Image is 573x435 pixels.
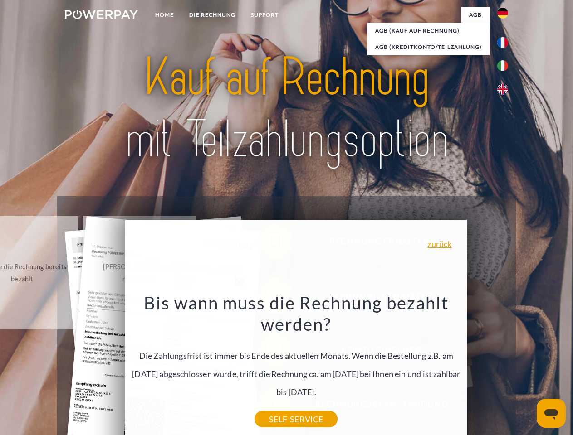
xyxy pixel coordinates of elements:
[367,39,490,55] a: AGB (Kreditkonto/Teilzahlung)
[243,7,286,23] a: SUPPORT
[427,240,451,248] a: zurück
[88,261,191,285] div: [PERSON_NAME] wurde retourniert
[497,8,508,19] img: de
[461,7,490,23] a: agb
[367,23,490,39] a: AGB (Kauf auf Rechnung)
[131,292,462,335] h3: Bis wann muss die Rechnung bezahlt werden?
[497,60,508,71] img: it
[65,10,138,19] img: logo-powerpay-white.svg
[537,399,566,428] iframe: Schaltfläche zum Öffnen des Messaging-Fensters
[181,7,243,23] a: DIE RECHNUNG
[87,43,486,174] img: title-powerpay_de.svg
[131,292,462,419] div: Die Zahlungsfrist ist immer bis Ende des aktuellen Monats. Wenn die Bestellung z.B. am [DATE] abg...
[255,411,338,427] a: SELF-SERVICE
[147,7,181,23] a: Home
[497,37,508,48] img: fr
[497,84,508,95] img: en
